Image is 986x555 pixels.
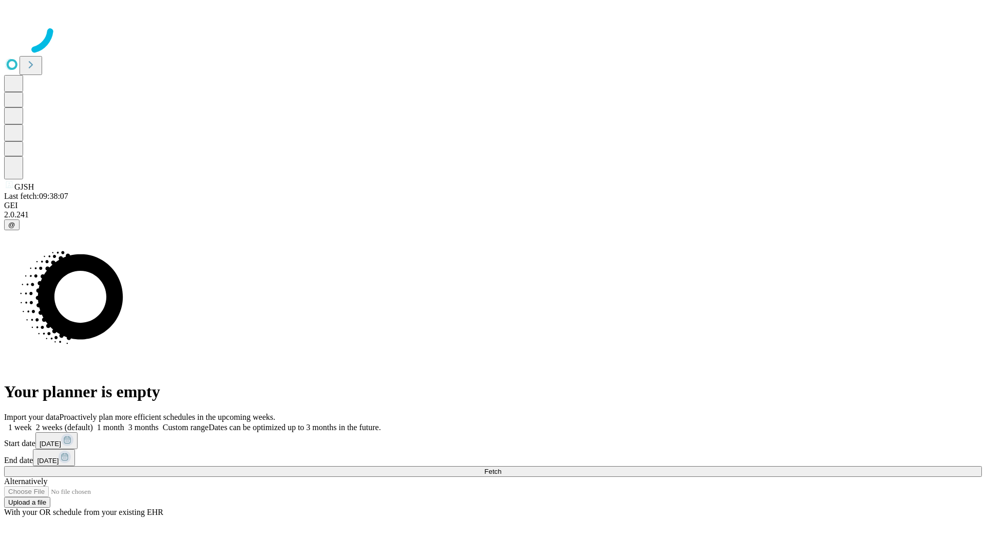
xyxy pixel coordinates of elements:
[4,382,982,401] h1: Your planner is empty
[37,457,59,465] span: [DATE]
[33,449,75,466] button: [DATE]
[484,468,501,475] span: Fetch
[4,466,982,477] button: Fetch
[4,432,982,449] div: Start date
[4,449,982,466] div: End date
[4,508,163,516] span: With your OR schedule from your existing EHR
[128,423,159,432] span: 3 months
[97,423,124,432] span: 1 month
[4,192,68,200] span: Last fetch: 09:38:07
[36,423,93,432] span: 2 weeks (default)
[4,477,47,486] span: Alternatively
[4,210,982,219] div: 2.0.241
[4,201,982,210] div: GEI
[4,219,20,230] button: @
[4,413,60,421] span: Import your data
[60,413,275,421] span: Proactively plan more efficient schedules in the upcoming weeks.
[8,423,32,432] span: 1 week
[40,440,61,448] span: [DATE]
[4,497,50,508] button: Upload a file
[14,182,34,191] span: GJSH
[35,432,78,449] button: [DATE]
[208,423,381,432] span: Dates can be optimized up to 3 months in the future.
[163,423,208,432] span: Custom range
[8,221,15,229] span: @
